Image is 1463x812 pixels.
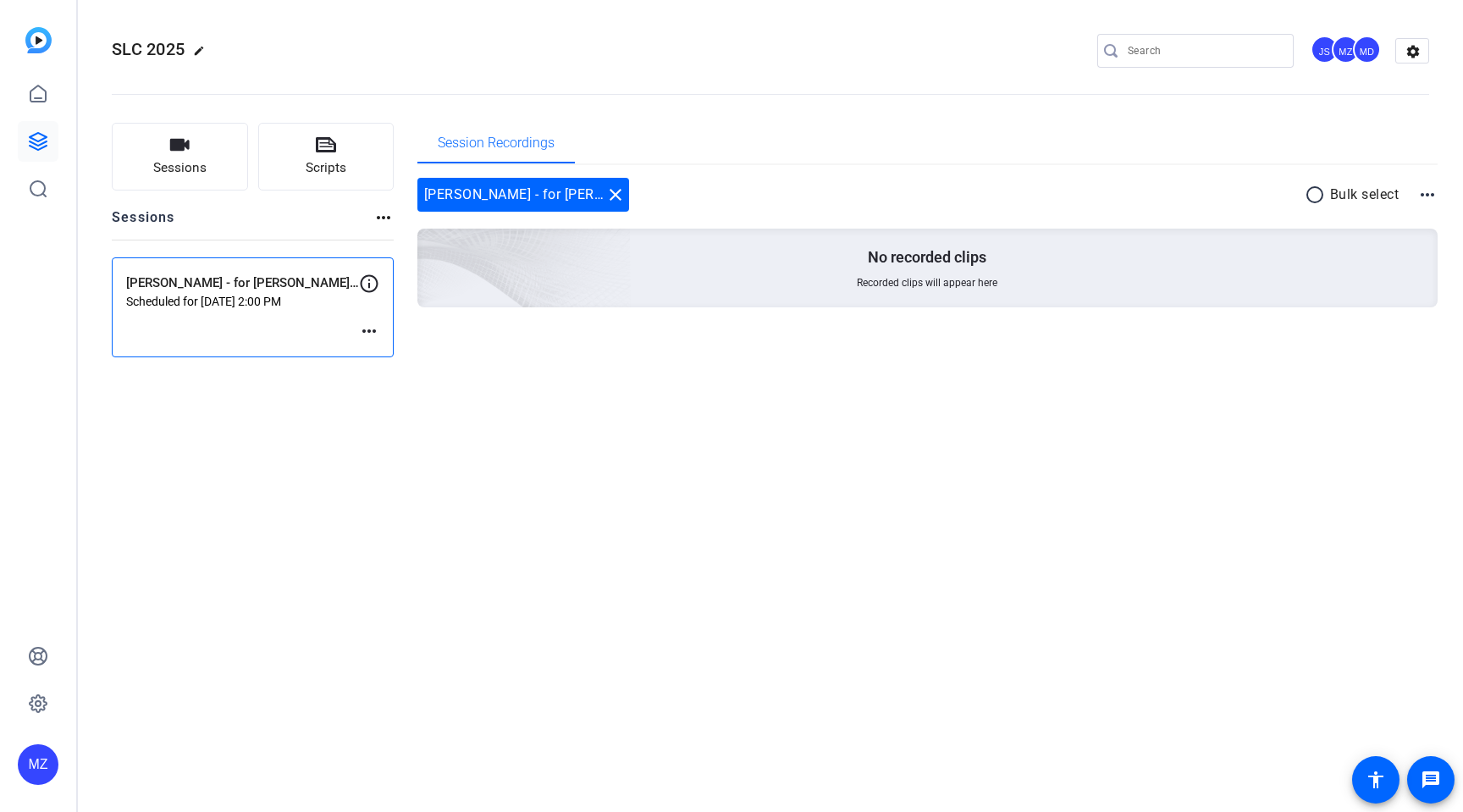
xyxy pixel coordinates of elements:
input: Search [1128,41,1280,61]
span: SLC 2025 [112,39,185,59]
mat-icon: message [1421,770,1441,790]
p: No recorded clips [868,247,986,268]
mat-icon: radio_button_unchecked [1305,185,1330,205]
p: Bulk select [1330,185,1400,205]
span: Sessions [153,158,207,178]
ngx-avatar: Jake Sullivan [1311,36,1340,65]
span: Scripts [306,158,346,178]
mat-icon: edit [193,45,213,65]
h2: Sessions [112,207,175,240]
button: Scripts [258,123,395,191]
img: blue-gradient.svg [25,27,52,53]
div: MD [1353,36,1381,64]
mat-icon: settings [1396,39,1430,64]
mat-icon: more_horiz [359,321,379,341]
mat-icon: more_horiz [373,207,394,228]
img: embarkstudio-empty-session.png [228,61,632,428]
span: Session Recordings [438,136,555,150]
div: MZ [1332,36,1360,64]
p: [PERSON_NAME] - for [PERSON_NAME] retirement video [126,273,359,293]
mat-icon: more_horiz [1417,185,1438,205]
mat-icon: close [605,185,626,205]
div: JS [1311,36,1339,64]
button: Sessions [112,123,248,191]
ngx-avatar: Mitch Zuleger [1332,36,1361,65]
p: Scheduled for [DATE] 2:00 PM [126,295,359,308]
div: MZ [18,744,58,785]
div: [PERSON_NAME] - for [PERSON_NAME] retirement video [417,178,629,212]
mat-icon: accessibility [1366,770,1386,790]
ngx-avatar: Melissa Donlin [1353,36,1383,65]
span: Recorded clips will appear here [857,276,997,290]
